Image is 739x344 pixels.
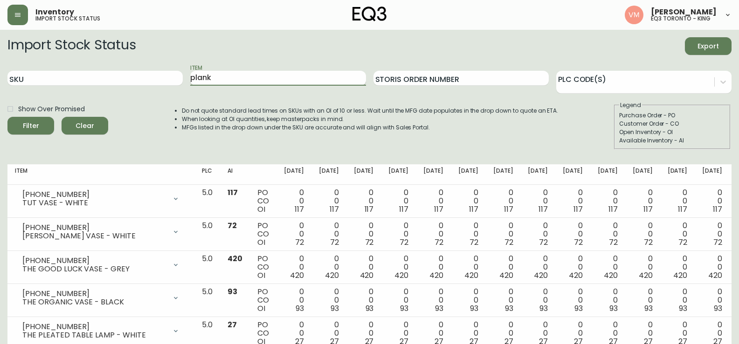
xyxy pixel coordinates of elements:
[644,237,653,248] span: 72
[284,255,304,280] div: 0 0
[284,189,304,214] div: 0 0
[435,303,443,314] span: 93
[388,222,408,247] div: 0 0
[470,303,478,314] span: 93
[360,270,374,281] span: 420
[486,164,521,185] th: [DATE]
[563,288,583,313] div: 0 0
[22,331,166,339] div: THE PLEATED TABLE LAMP - WHITE
[633,222,653,247] div: 0 0
[330,204,339,215] span: 117
[619,101,642,109] legend: Legend
[451,164,486,185] th: [DATE]
[15,288,187,308] div: [PHONE_NUMBER]THE ORGANIC VASE - BLACK
[284,288,304,313] div: 0 0
[713,204,722,215] span: 117
[354,189,374,214] div: 0 0
[325,270,339,281] span: 420
[366,303,374,314] span: 93
[381,164,416,185] th: [DATE]
[528,222,548,247] div: 0 0
[194,284,220,317] td: 5.0
[354,255,374,280] div: 0 0
[633,288,653,313] div: 0 0
[228,286,237,297] span: 93
[528,288,548,313] div: 0 0
[609,303,618,314] span: 93
[528,255,548,280] div: 0 0
[296,303,304,314] span: 93
[7,117,54,135] button: Filter
[400,237,408,248] span: 72
[633,189,653,214] div: 0 0
[609,237,618,248] span: 72
[284,222,304,247] div: 0 0
[668,189,688,214] div: 0 0
[22,232,166,240] div: [PERSON_NAME] VASE - WHITE
[15,255,187,275] div: [PHONE_NUMBER]THE GOOD LUCK VASE - GREY
[619,120,725,128] div: Customer Order - CO
[660,164,695,185] th: [DATE]
[598,189,618,214] div: 0 0
[22,323,166,331] div: [PHONE_NUMBER]
[228,220,237,231] span: 72
[311,164,346,185] th: [DATE]
[679,303,687,314] span: 93
[346,164,381,185] th: [DATE]
[423,189,443,214] div: 0 0
[563,222,583,247] div: 0 0
[423,222,443,247] div: 0 0
[69,120,101,132] span: Clear
[319,288,339,313] div: 0 0
[22,223,166,232] div: [PHONE_NUMBER]
[423,255,443,280] div: 0 0
[15,189,187,209] div: [PHONE_NUMBER]TUT VASE - WHITE
[528,189,548,214] div: 0 0
[399,204,408,215] span: 117
[257,255,269,280] div: PO CO
[15,321,187,341] div: [PHONE_NUMBER]THE PLEATED TABLE LAMP - WHITE
[7,37,136,55] h2: Import Stock Status
[331,303,339,314] span: 93
[678,237,687,248] span: 72
[194,185,220,218] td: 5.0
[539,237,548,248] span: 72
[220,164,250,185] th: AI
[22,265,166,273] div: THE GOOD LUCK VASE - GREY
[493,255,513,280] div: 0 0
[182,115,559,123] li: When looking at OI quantities, keep masterpacks in mind.
[319,189,339,214] div: 0 0
[539,204,548,215] span: 117
[257,222,269,247] div: PO CO
[590,164,625,185] th: [DATE]
[458,288,478,313] div: 0 0
[15,222,187,242] div: [PHONE_NUMBER][PERSON_NAME] VASE - WHITE
[633,255,653,280] div: 0 0
[194,164,220,185] th: PLC
[354,222,374,247] div: 0 0
[644,303,653,314] span: 93
[702,255,722,280] div: 0 0
[7,164,194,185] th: Item
[695,164,730,185] th: [DATE]
[18,104,85,114] span: Show Over Promised
[702,189,722,214] div: 0 0
[668,288,688,313] div: 0 0
[182,123,559,132] li: MFGs listed in the drop down under the SKU are accurate and will align with Sales Portal.
[702,288,722,313] div: 0 0
[22,199,166,207] div: TUT VASE - WHITE
[604,270,618,281] span: 420
[435,237,443,248] span: 72
[651,8,717,16] span: [PERSON_NAME]
[643,204,653,215] span: 117
[469,204,478,215] span: 117
[23,120,39,132] div: Filter
[182,107,559,115] li: Do not quote standard lead times on SKUs with an OI of 10 or less. Wait until the MFG date popula...
[608,204,618,215] span: 117
[228,319,237,330] span: 27
[651,16,711,21] h5: eq3 toronto - king
[62,117,108,135] button: Clear
[639,270,653,281] span: 420
[434,204,443,215] span: 117
[619,128,725,136] div: Open Inventory - OI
